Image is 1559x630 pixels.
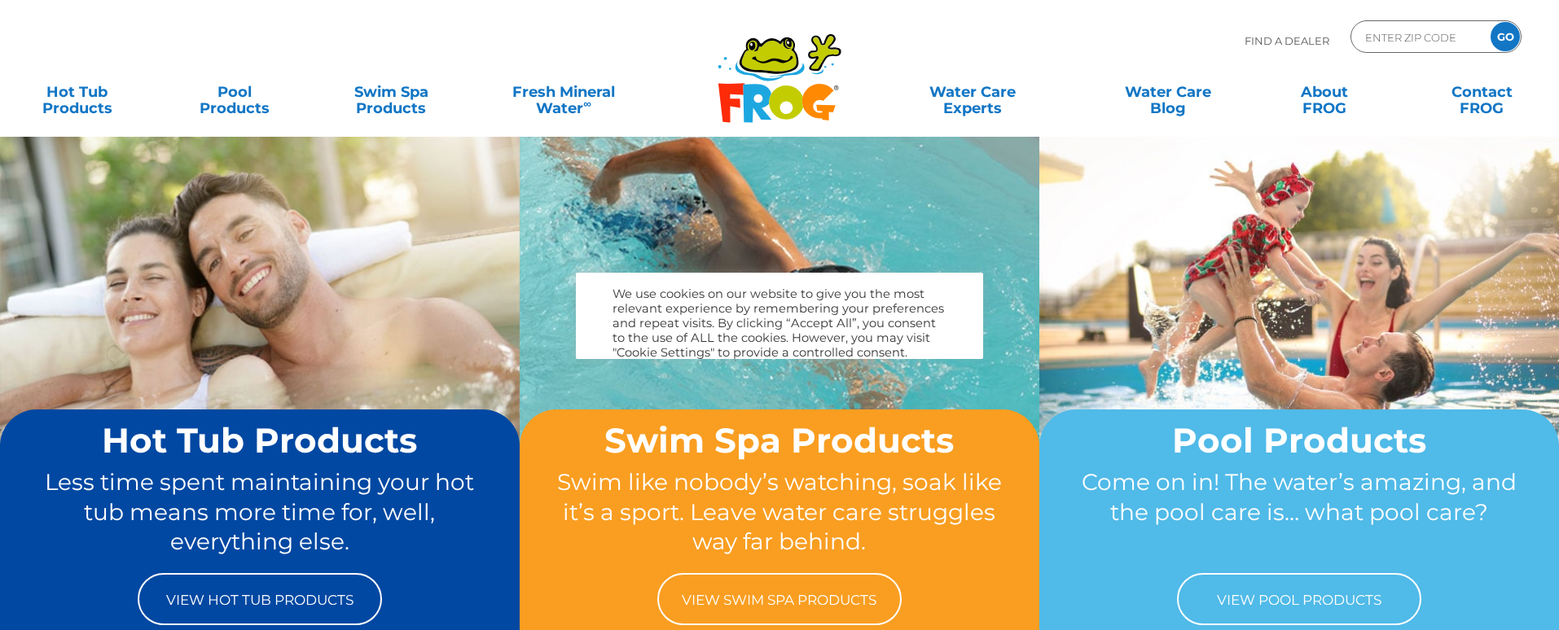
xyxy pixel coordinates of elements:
[1245,20,1329,61] p: Find A Dealer
[1107,76,1229,108] a: Water CareBlog
[16,76,138,108] a: Hot TubProducts
[487,76,639,108] a: Fresh MineralWater∞
[31,467,489,557] p: Less time spent maintaining your hot tub means more time for, well, everything else.
[1263,76,1386,108] a: AboutFROG
[657,573,902,625] a: View Swim Spa Products
[138,573,382,625] a: View Hot Tub Products
[1070,467,1528,557] p: Come on in! The water’s amazing, and the pool care is… what pool care?
[583,97,591,110] sup: ∞
[1421,76,1543,108] a: ContactFROG
[31,422,489,459] h2: Hot Tub Products
[520,136,1039,523] img: home-banner-swim-spa-short
[173,76,296,108] a: PoolProducts
[873,76,1072,108] a: Water CareExperts
[1039,136,1559,523] img: home-banner-pool-short
[331,76,453,108] a: Swim SpaProducts
[1177,573,1421,625] a: View Pool Products
[613,287,946,360] div: We use cookies on our website to give you the most relevant experience by remembering your prefer...
[1491,22,1520,51] input: GO
[1364,25,1473,49] input: Zip Code Form
[1070,422,1528,459] h2: Pool Products
[551,467,1008,557] p: Swim like nobody’s watching, soak like it’s a sport. Leave water care struggles way far behind.
[551,422,1008,459] h2: Swim Spa Products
